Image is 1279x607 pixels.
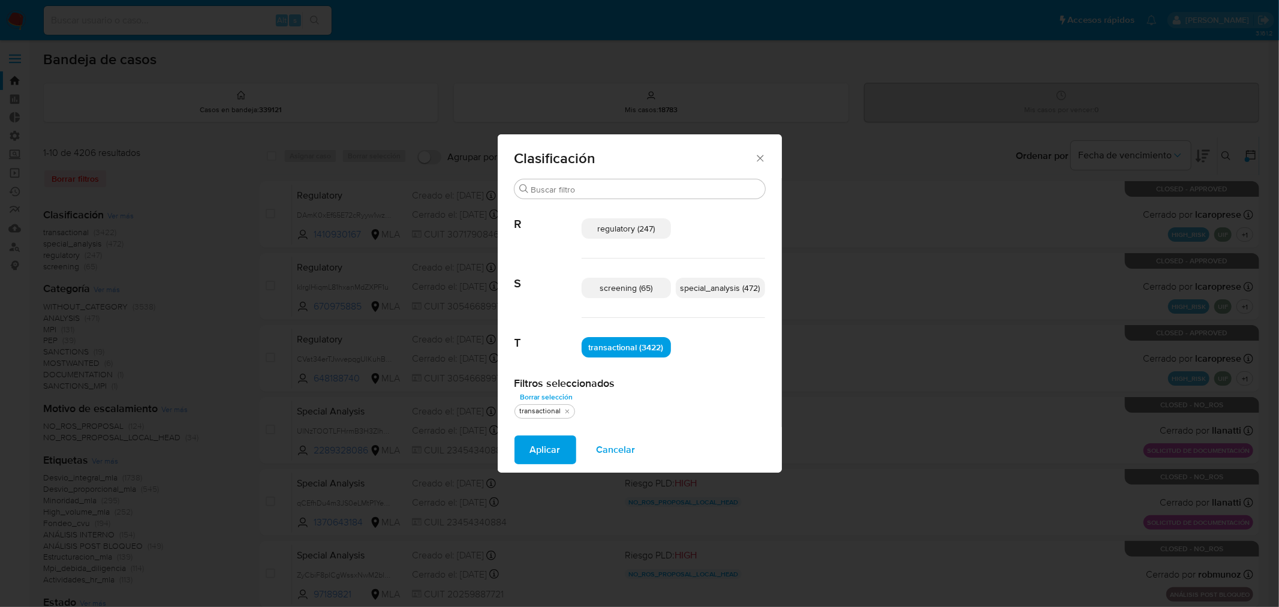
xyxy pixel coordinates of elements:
[681,282,760,294] span: special_analysis (472)
[519,184,529,194] button: Buscar
[597,223,655,235] span: regulatory (247)
[562,407,572,416] button: quitar transactional
[754,152,765,163] button: Cerrar
[514,259,582,291] span: S
[520,391,573,403] span: Borrar selección
[582,337,671,357] div: transactional (3422)
[582,278,671,298] div: screening (65)
[514,390,579,404] button: Borrar selección
[676,278,765,298] div: special_analysis (472)
[514,318,582,350] span: T
[530,437,561,463] span: Aplicar
[514,435,576,464] button: Aplicar
[600,282,652,294] span: screening (65)
[514,199,582,232] span: R
[517,406,564,416] div: transactional
[582,218,671,239] div: regulatory (247)
[597,437,636,463] span: Cancelar
[514,377,765,390] h2: Filtros seleccionados
[514,151,755,166] span: Clasificación
[581,435,651,464] button: Cancelar
[589,341,664,353] span: transactional (3422)
[531,184,760,195] input: Buscar filtro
